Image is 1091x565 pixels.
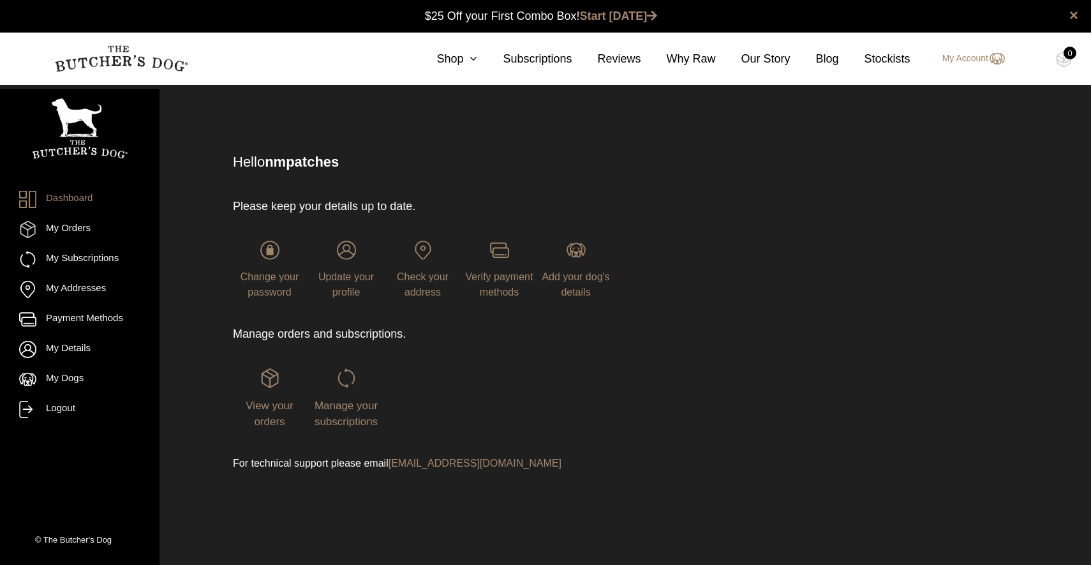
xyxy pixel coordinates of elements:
[241,271,299,298] span: Change your password
[265,154,339,170] strong: nmpatches
[19,281,140,298] a: My Addresses
[246,400,293,428] span: View your orders
[411,50,477,68] a: Shop
[1069,8,1078,23] a: close
[1056,51,1072,68] img: TBD_Cart-Empty.png
[539,241,612,298] a: Add your dog's details
[315,400,378,428] span: Manage your subscriptions
[397,271,449,298] span: Check your address
[337,368,356,388] img: login-TBD_Subscriptions.png
[572,50,641,68] a: Reviews
[466,271,533,298] span: Verify payment methods
[641,50,716,68] a: Why Raw
[260,241,279,260] img: login-TBD_Password.png
[389,458,561,469] a: [EMAIL_ADDRESS][DOMAIN_NAME]
[490,241,509,260] img: login-TBD_Payments.png
[260,368,279,388] img: login-TBD_Orders.png
[19,221,140,238] a: My Orders
[930,51,1005,66] a: My Account
[233,326,701,343] p: Manage orders and subscriptions.
[309,368,383,427] a: Manage your subscriptions
[477,50,572,68] a: Subscriptions
[233,198,701,215] p: Please keep your details up to date.
[1064,47,1076,59] div: 0
[19,251,140,268] a: My Subscriptions
[580,10,658,22] a: Start [DATE]
[19,311,140,328] a: Payment Methods
[567,241,586,260] img: login-TBD_Dog.png
[19,341,140,358] a: My Details
[233,368,306,427] a: View your orders
[790,50,839,68] a: Blog
[386,241,459,298] a: Check your address
[19,191,140,208] a: Dashboard
[716,50,790,68] a: Our Story
[463,241,536,298] a: Verify payment methods
[309,241,383,298] a: Update your profile
[233,151,963,172] p: Hello
[542,271,609,298] span: Add your dog's details
[318,271,374,298] span: Update your profile
[19,371,140,388] a: My Dogs
[19,401,140,418] a: Logout
[233,456,701,471] p: For technical support please email
[413,241,433,260] img: login-TBD_Address.png
[839,50,910,68] a: Stockists
[233,241,306,298] a: Change your password
[337,241,356,260] img: login-TBD_Profile.png
[32,98,128,159] img: TBD_Portrait_Logo_White.png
